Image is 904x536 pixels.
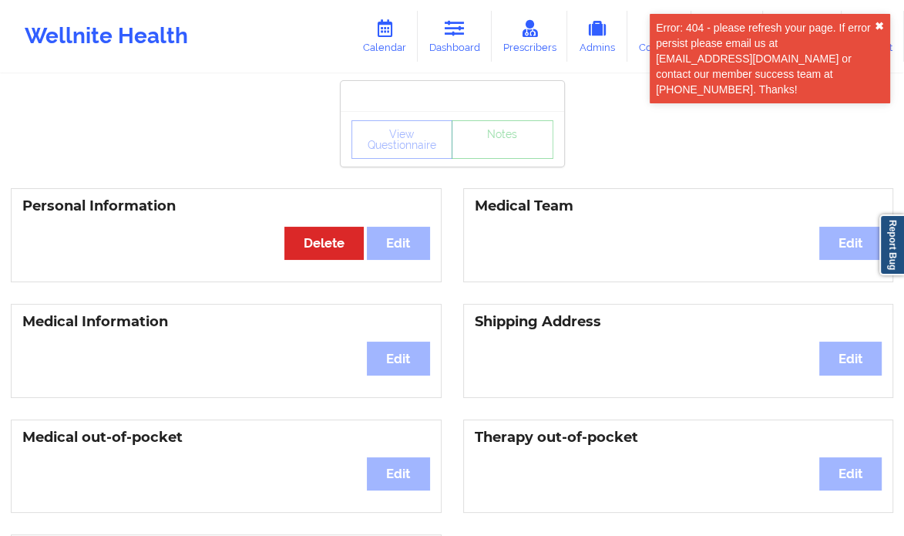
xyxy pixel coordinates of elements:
[22,197,430,215] h3: Personal Information
[627,11,691,62] a: Coaches
[475,197,882,215] h3: Medical Team
[875,20,884,32] button: close
[879,214,904,275] a: Report Bug
[492,11,568,62] a: Prescribers
[284,227,364,260] button: Delete
[418,11,492,62] a: Dashboard
[656,20,875,97] div: Error: 404 - please refresh your page. If error persist please email us at [EMAIL_ADDRESS][DOMAIN...
[22,429,430,447] h3: Medical out-of-pocket
[22,313,430,331] h3: Medical Information
[351,11,418,62] a: Calendar
[475,429,882,447] h3: Therapy out-of-pocket
[475,313,882,331] h3: Shipping Address
[567,11,627,62] a: Admins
